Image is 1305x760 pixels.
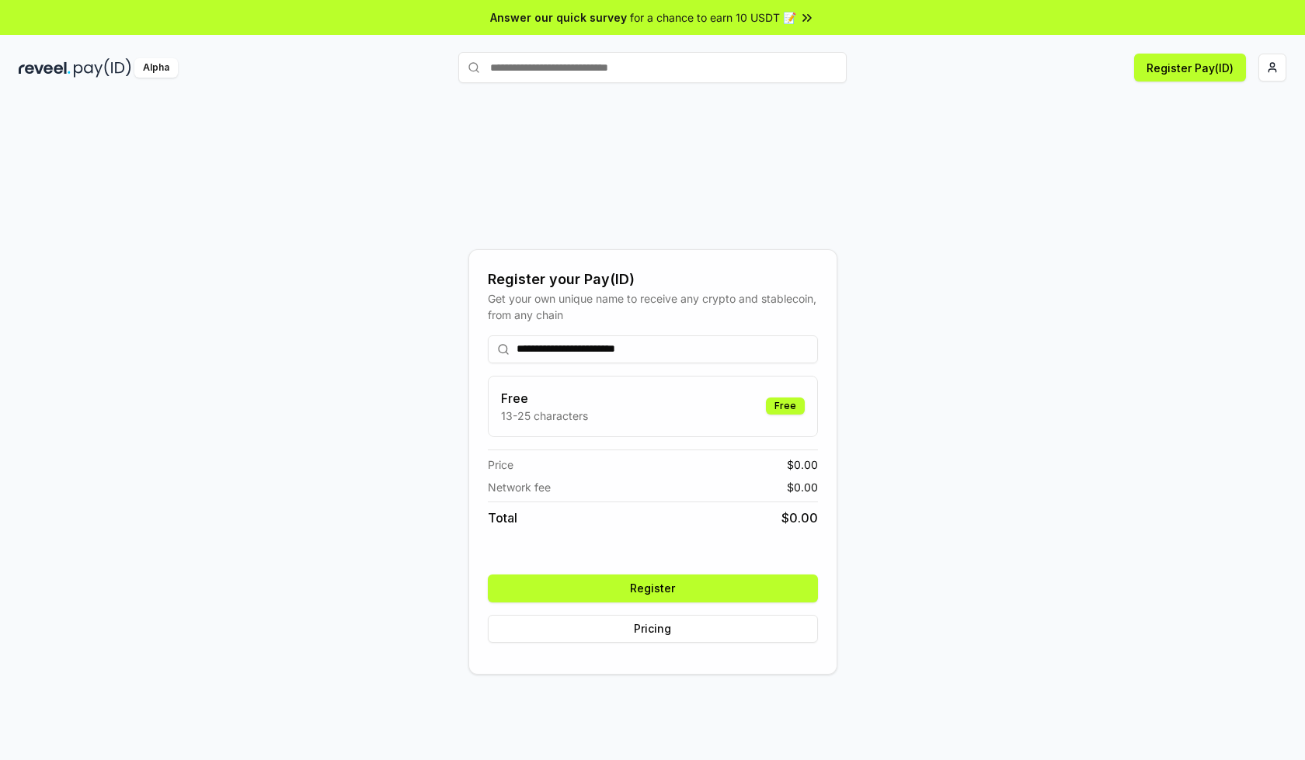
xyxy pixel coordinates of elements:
span: Price [488,456,513,473]
span: Answer our quick survey [490,9,627,26]
div: Free [766,397,805,415]
span: for a chance to earn 10 USDT 📝 [630,9,796,26]
button: Pricing [488,615,818,643]
span: $ 0.00 [787,479,818,495]
span: Network fee [488,479,551,495]
p: 13-25 characters [501,408,588,424]
button: Register Pay(ID) [1134,54,1246,82]
span: $ 0.00 [781,508,818,527]
div: Alpha [134,58,178,78]
h3: Free [501,389,588,408]
span: Total [488,508,517,527]
button: Register [488,574,818,602]
span: $ 0.00 [787,456,818,473]
div: Register your Pay(ID) [488,269,818,290]
img: reveel_dark [19,58,71,78]
div: Get your own unique name to receive any crypto and stablecoin, from any chain [488,290,818,323]
img: pay_id [74,58,131,78]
